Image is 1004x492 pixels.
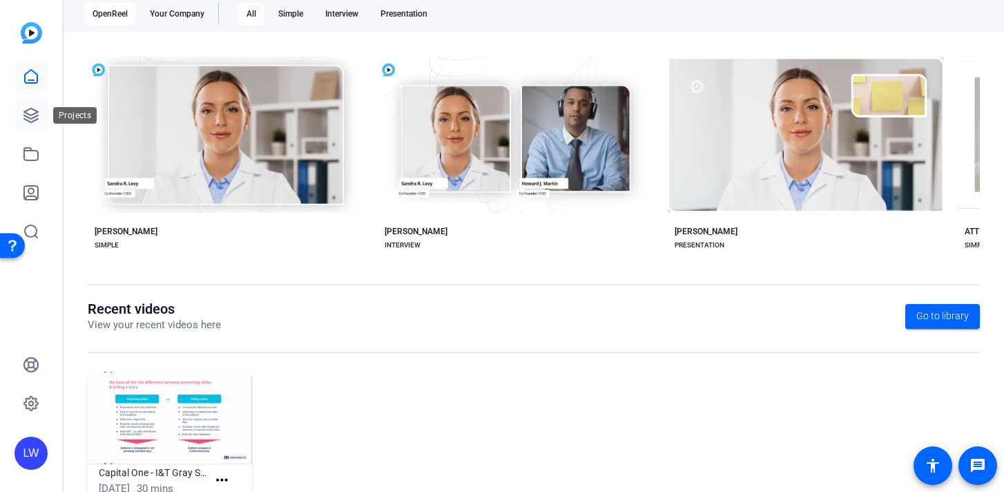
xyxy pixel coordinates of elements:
[88,372,252,464] img: Capital One - I&T Gray Simple LWG TEST
[916,309,969,323] span: Go to library
[88,301,221,317] h1: Recent videos
[99,464,208,481] h1: Capital One - I&T Gray Simple LWG TEST
[95,240,119,251] div: SIMPLE
[965,240,989,251] div: SIMPLE
[142,3,213,25] div: Your Company
[969,457,986,474] mat-icon: message
[95,226,157,237] div: [PERSON_NAME]
[317,3,367,25] div: Interview
[372,3,436,25] div: Presentation
[21,22,42,44] img: blue-gradient.svg
[905,304,980,329] a: Go to library
[385,226,447,237] div: [PERSON_NAME]
[965,226,997,237] div: ATTICUS
[385,240,421,251] div: INTERVIEW
[84,3,136,25] div: OpenReel
[925,457,941,474] mat-icon: accessibility
[238,3,264,25] div: All
[53,107,97,124] div: Projects
[270,3,311,25] div: Simple
[675,240,724,251] div: PRESENTATION
[15,437,48,470] div: LW
[675,226,737,237] div: [PERSON_NAME]
[88,317,221,333] p: View your recent videos here
[213,472,231,489] mat-icon: more_horiz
